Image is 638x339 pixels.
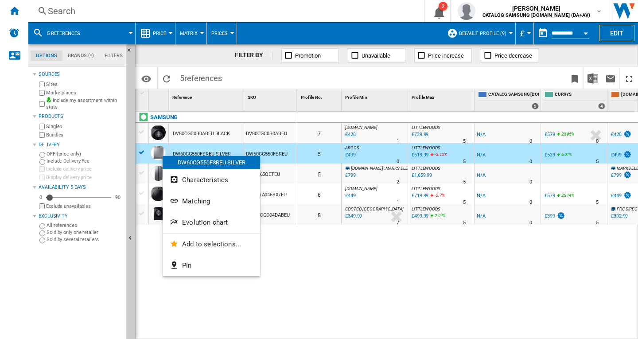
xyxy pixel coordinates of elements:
button: Matching [163,191,260,212]
span: Matching [182,197,210,205]
div: DW60CG550FSREU SILVER [163,156,260,169]
span: Pin [182,261,191,269]
button: Evolution chart [163,212,260,233]
span: Characteristics [182,176,228,184]
button: Pin... [163,255,260,276]
span: Evolution chart [182,218,228,226]
button: Add to selections... [163,234,260,255]
span: Add to selections... [182,240,241,248]
button: Characteristics [163,169,260,191]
